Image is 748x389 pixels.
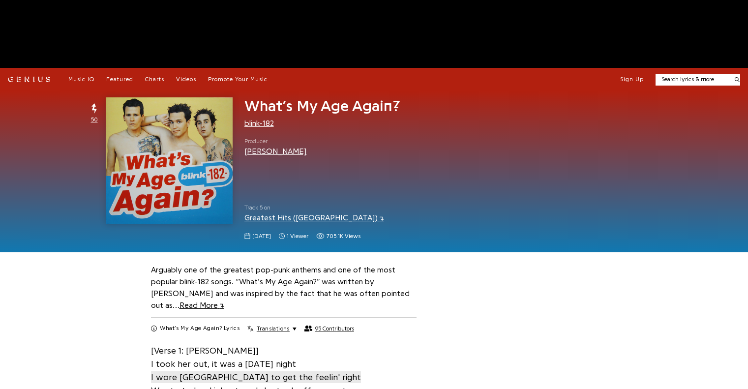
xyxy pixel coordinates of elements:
span: What’s My Age Again? [244,98,401,114]
span: 705,067 views [316,232,360,240]
h2: What’s My Age Again? Lyrics [160,325,240,332]
button: 95 Contributors [304,325,354,332]
a: Greatest Hits ([GEOGRAPHIC_DATA]) [244,214,384,222]
span: 1 viewer [279,232,308,240]
span: 705.1K views [327,232,360,240]
a: I wore [GEOGRAPHIC_DATA] to get the feelin' right [151,370,361,384]
img: Cover art for What’s My Age Again? by blink-182 [106,97,233,224]
span: 1 viewer [287,232,308,240]
a: blink-182 [244,120,274,127]
span: Translations [257,325,290,332]
a: [PERSON_NAME] [244,148,307,155]
button: Translations [247,325,296,332]
span: [DATE] [252,232,271,240]
span: 95 Contributors [315,325,354,332]
span: Producer [244,137,307,146]
span: Read More [180,301,224,309]
span: Videos [176,76,196,82]
span: I wore [GEOGRAPHIC_DATA] to get the feelin' right [151,371,361,383]
button: Sign Up [620,76,644,84]
input: Search lyrics & more [656,75,729,84]
a: Promote Your Music [208,76,268,84]
span: Promote Your Music [208,76,268,82]
a: Featured [106,76,133,84]
span: Track 5 on [244,204,434,212]
a: Arguably one of the greatest pop-punk anthems and one of the most popular blink-182 songs. “What’... [151,266,410,309]
span: Charts [145,76,164,82]
a: Music IQ [68,76,94,84]
a: Charts [145,76,164,84]
span: Music IQ [68,76,94,82]
span: Featured [106,76,133,82]
a: Videos [176,76,196,84]
span: 50 [91,116,98,124]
